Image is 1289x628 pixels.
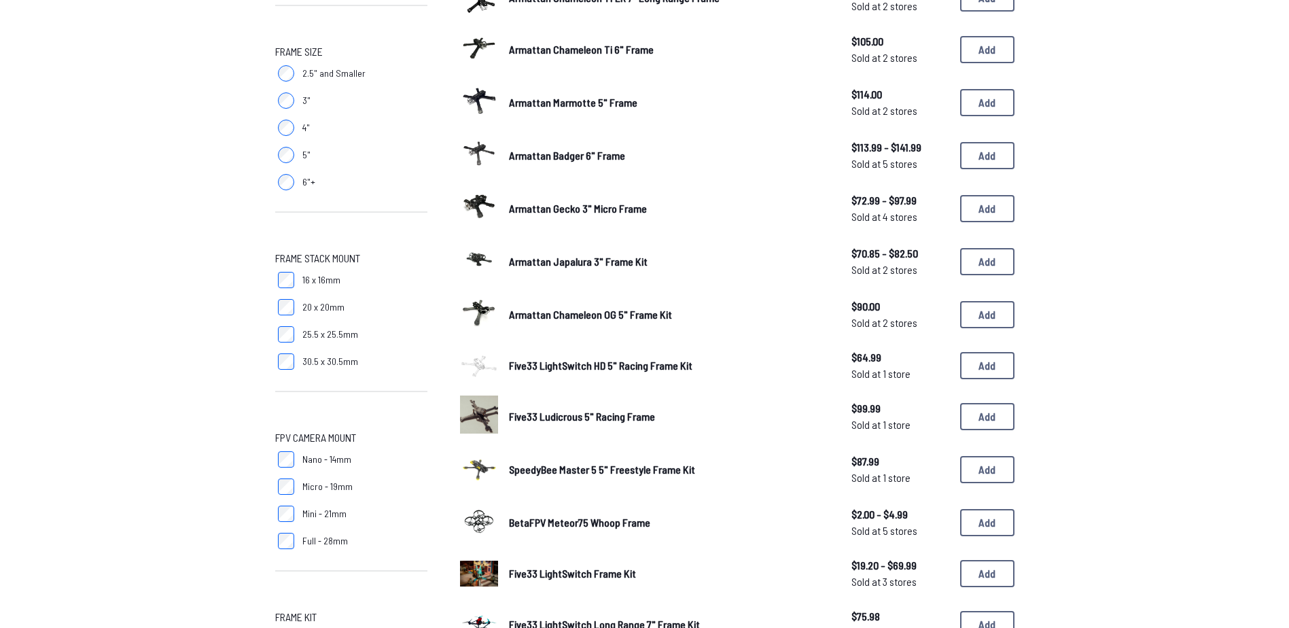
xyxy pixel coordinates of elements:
[278,299,294,315] input: 20 x 20mm
[278,353,294,370] input: 30.5 x 30.5mm
[960,403,1014,430] button: Add
[460,396,498,434] img: image
[851,366,949,382] span: Sold at 1 store
[509,96,637,109] span: Armattan Marmotte 5" Frame
[851,470,949,486] span: Sold at 1 store
[460,396,498,438] a: image
[460,135,498,177] a: image
[851,192,949,209] span: $72.99 - $97.99
[509,202,647,215] span: Armattan Gecko 3" Micro Frame
[851,506,949,523] span: $2.00 - $4.99
[851,574,949,590] span: Sold at 3 stores
[851,315,949,331] span: Sold at 2 stores
[460,82,498,124] a: image
[851,417,949,433] span: Sold at 1 store
[509,255,648,268] span: Armattan Japalura 3" Frame Kit
[960,142,1014,169] button: Add
[275,430,356,446] span: FPV Camera Mount
[509,200,830,217] a: Armattan Gecko 3" Micro Frame
[302,453,351,466] span: Nano - 14mm
[960,36,1014,63] button: Add
[278,174,294,190] input: 6"+
[278,120,294,136] input: 4"
[851,453,949,470] span: $87.99
[460,188,498,226] img: image
[851,349,949,366] span: $64.99
[509,308,672,321] span: Armattan Chameleon OG 5" Frame Kit
[460,294,498,336] a: image
[460,449,498,491] a: image
[278,478,294,495] input: Micro - 19mm
[278,451,294,468] input: Nano - 14mm
[851,86,949,103] span: $114.00
[460,29,498,71] a: image
[302,175,315,189] span: 6"+
[460,294,498,332] img: image
[460,135,498,173] img: image
[509,461,830,478] a: SpeedyBee Master 5 5" Freestyle Frame Kit
[460,353,498,378] img: image
[275,43,323,60] span: Frame Size
[509,307,830,323] a: Armattan Chameleon OG 5" Frame Kit
[960,301,1014,328] button: Add
[460,29,498,67] img: image
[509,147,830,164] a: Armattan Badger 6" Frame
[960,509,1014,536] button: Add
[460,241,498,279] img: image
[851,608,949,625] span: $75.98
[275,609,317,625] span: Frame Kit
[960,456,1014,483] button: Add
[460,561,498,586] img: image
[460,449,498,487] img: image
[275,250,360,266] span: Frame Stack Mount
[851,523,949,539] span: Sold at 5 stores
[851,156,949,172] span: Sold at 5 stores
[302,94,311,107] span: 3"
[509,43,654,56] span: Armattan Chameleon Ti 6" Frame
[278,65,294,82] input: 2.5" and Smaller
[509,463,695,476] span: SpeedyBee Master 5 5" Freestyle Frame Kit
[851,262,949,278] span: Sold at 2 stores
[460,188,498,230] a: image
[302,534,348,548] span: Full - 28mm
[509,514,830,531] a: BetaFPV Meteor75 Whoop Frame
[278,92,294,109] input: 3"
[302,480,353,493] span: Micro - 19mm
[278,533,294,549] input: Full - 28mm
[851,209,949,225] span: Sold at 4 stores
[960,89,1014,116] button: Add
[960,352,1014,379] button: Add
[509,41,830,58] a: Armattan Chameleon Ti 6" Frame
[278,272,294,288] input: 16 x 16mm
[278,506,294,522] input: Mini - 21mm
[278,147,294,163] input: 5"
[509,254,830,270] a: Armattan Japalura 3" Frame Kit
[302,273,340,287] span: 16 x 16mm
[960,195,1014,222] button: Add
[851,245,949,262] span: $70.85 - $82.50
[302,67,366,80] span: 2.5" and Smaller
[302,507,347,521] span: Mini - 21mm
[509,94,830,111] a: Armattan Marmotte 5" Frame
[509,567,636,580] span: Five33 LightSwitch Frame Kit
[460,555,498,593] a: image
[460,502,498,540] img: image
[302,300,345,314] span: 20 x 20mm
[460,502,498,544] a: image
[460,241,498,283] a: image
[851,103,949,119] span: Sold at 2 stores
[851,557,949,574] span: $19.20 - $69.99
[302,328,358,341] span: 25.5 x 25.5mm
[302,148,311,162] span: 5"
[509,359,692,372] span: Five33 LightSwitch HD 5" Racing Frame Kit
[460,82,498,120] img: image
[960,560,1014,587] button: Add
[302,121,310,135] span: 4"
[851,400,949,417] span: $99.99
[509,410,655,423] span: Five33 Ludicrous 5" Racing Frame
[302,355,358,368] span: 30.5 x 30.5mm
[509,565,830,582] a: Five33 LightSwitch Frame Kit
[509,408,830,425] a: Five33 Ludicrous 5" Racing Frame
[960,248,1014,275] button: Add
[509,149,625,162] span: Armattan Badger 6" Frame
